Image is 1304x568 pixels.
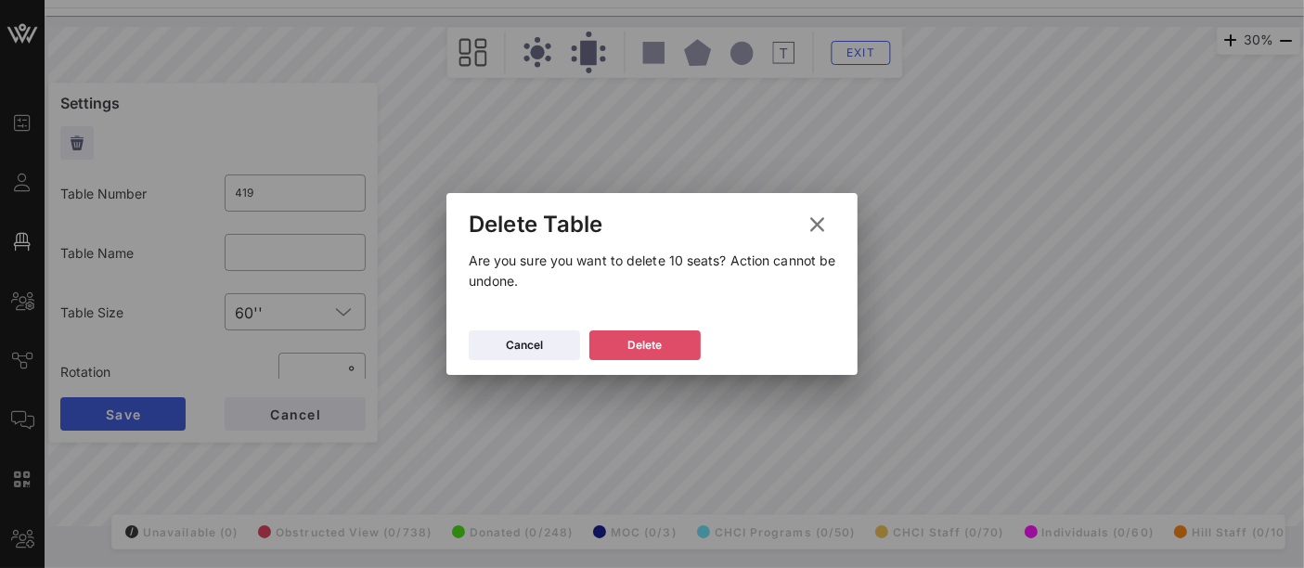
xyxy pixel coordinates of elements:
[627,336,662,355] div: Delete
[469,211,603,239] div: Delete Table
[589,330,701,360] button: Delete
[469,330,580,360] button: Cancel
[469,251,836,291] p: Are you sure you want to delete 10 seats? Action cannot be undone.
[506,336,543,355] div: Cancel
